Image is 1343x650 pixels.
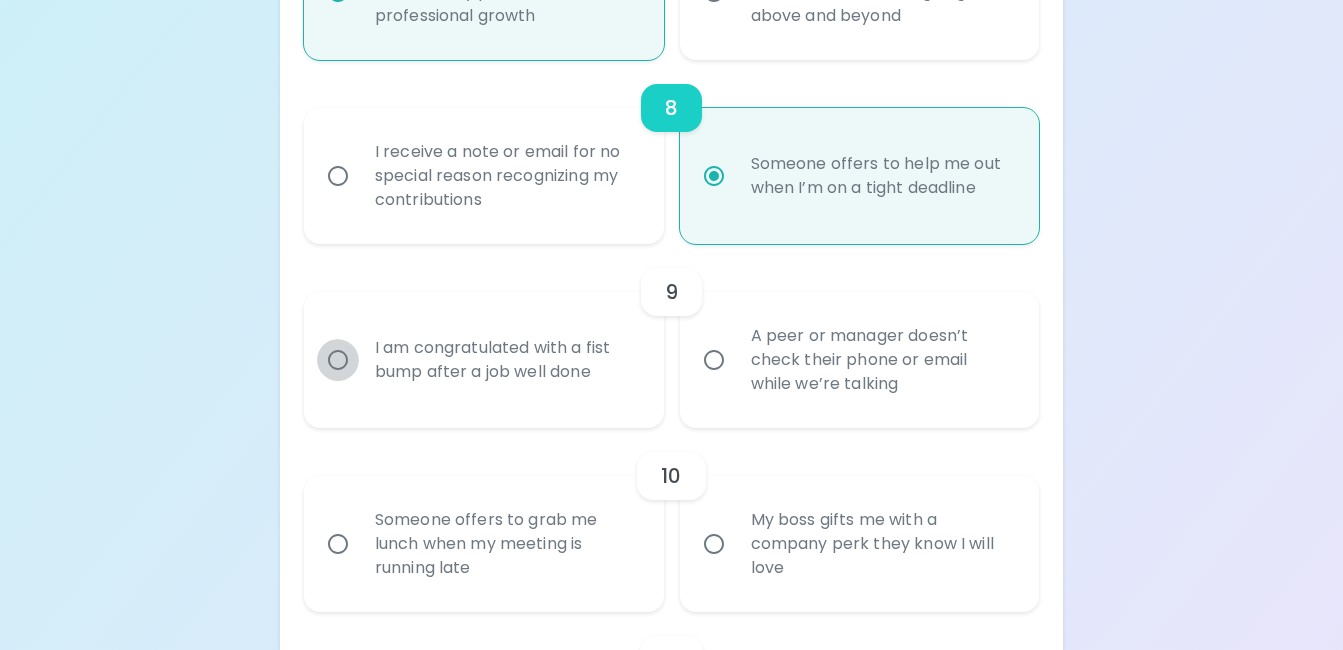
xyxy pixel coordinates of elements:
div: choice-group-check [304,60,1039,244]
h6: 8 [665,92,678,124]
div: I am congratulated with a fist bump after a job well done [359,312,653,408]
div: My boss gifts me with a company perk they know I will love [735,484,1029,604]
div: Someone offers to help me out when I’m on a tight deadline [735,128,1029,224]
div: I receive a note or email for no special reason recognizing my contributions [359,116,653,236]
div: Someone offers to grab me lunch when my meeting is running late [359,484,653,604]
div: choice-group-check [304,428,1039,612]
div: A peer or manager doesn’t check their phone or email while we’re talking [735,300,1029,420]
h6: 9 [665,276,678,308]
div: choice-group-check [304,244,1039,428]
h6: 10 [661,460,681,492]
